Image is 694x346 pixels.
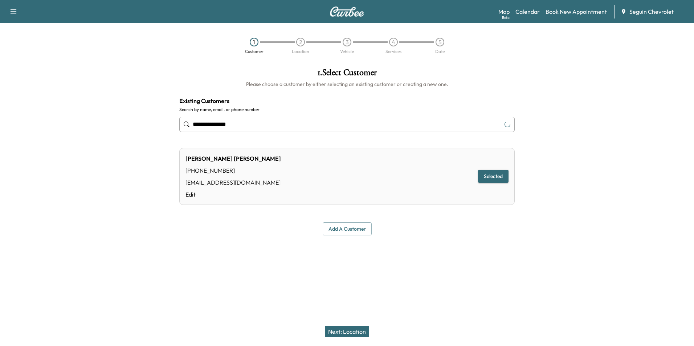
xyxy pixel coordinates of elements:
[330,7,364,17] img: Curbee Logo
[250,38,258,46] div: 1
[323,222,372,236] button: Add a customer
[435,49,445,54] div: Date
[498,7,510,16] a: MapBeta
[185,166,281,175] div: [PHONE_NUMBER]
[292,49,309,54] div: Location
[515,7,540,16] a: Calendar
[185,178,281,187] div: [EMAIL_ADDRESS][DOMAIN_NAME]
[179,96,515,105] h4: Existing Customers
[179,107,515,112] label: Search by name, email, or phone number
[185,154,281,163] div: [PERSON_NAME] [PERSON_NAME]
[179,81,515,88] h6: Please choose a customer by either selecting an existing customer or creating a new one.
[385,49,401,54] div: Services
[325,326,369,337] button: Next: Location
[179,68,515,81] h1: 1 . Select Customer
[389,38,398,46] div: 4
[245,49,264,54] div: Customer
[343,38,351,46] div: 3
[296,38,305,46] div: 2
[436,38,444,46] div: 5
[546,7,607,16] a: Book New Appointment
[478,170,509,183] button: Selected
[629,7,674,16] span: Seguin Chevrolet
[340,49,354,54] div: Vehicle
[502,15,510,20] div: Beta
[185,190,281,199] a: Edit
